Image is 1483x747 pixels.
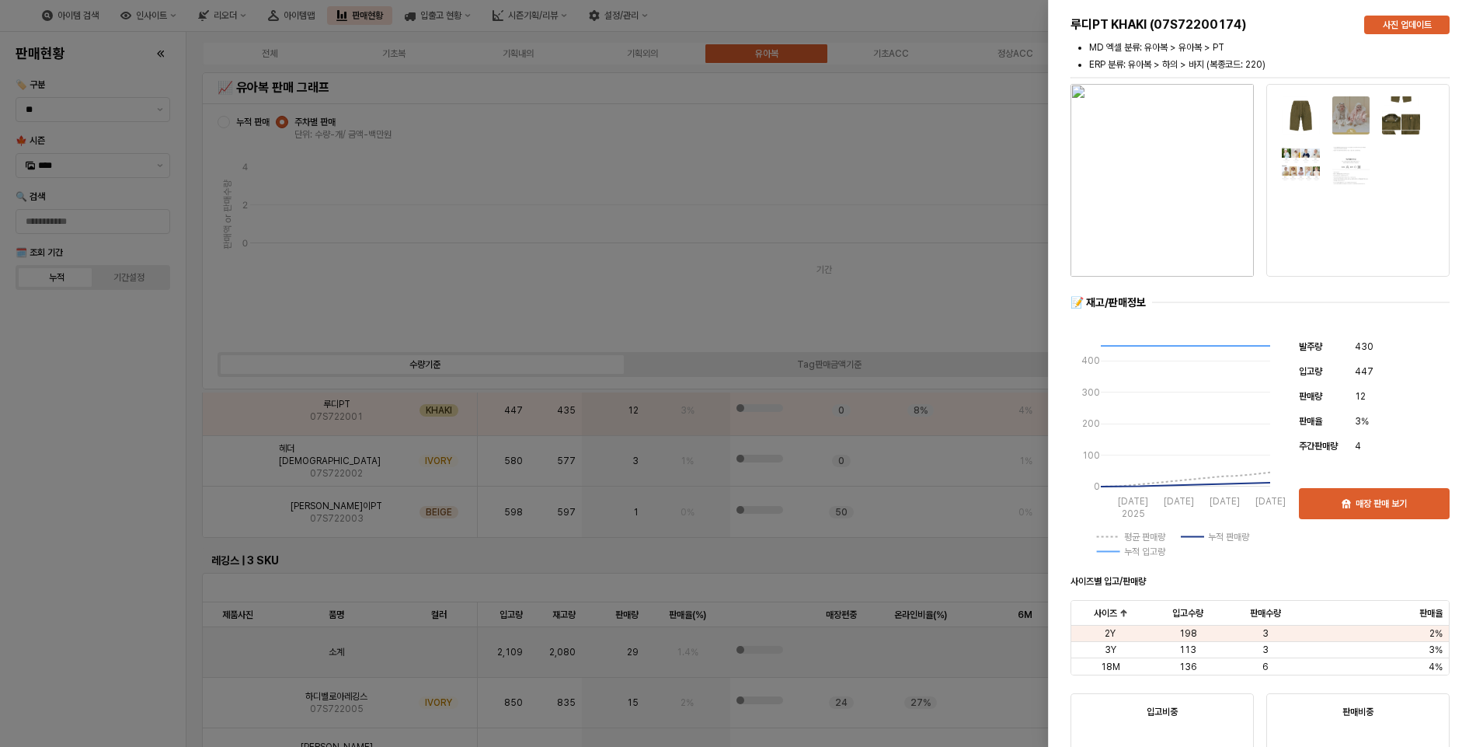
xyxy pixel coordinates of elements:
[1089,40,1450,54] li: MD 엑셀 분류: 유아복 > 유아복 > PT
[1355,414,1369,429] span: 3%
[1147,707,1178,717] strong: 입고비중
[1101,661,1120,673] span: 18M
[1355,438,1361,454] span: 4
[1299,416,1322,427] span: 판매율
[1094,607,1117,620] span: 사이즈
[1262,661,1269,673] span: 6
[1262,627,1269,640] span: 3
[1429,644,1443,656] span: 3%
[1355,364,1373,379] span: 447
[1179,661,1197,673] span: 136
[1429,661,1443,673] span: 4%
[1262,644,1269,656] span: 3
[1070,17,1352,33] h5: 루디PT KHAKI (07S72200174)
[1383,19,1432,31] p: 사진 업데이트
[1299,366,1322,377] span: 입고량
[1105,644,1116,656] span: 3Y
[1179,627,1197,640] span: 198
[1355,339,1373,354] span: 430
[1250,607,1281,620] span: 판매수량
[1356,497,1407,510] p: 매장 판매 보기
[1299,391,1322,402] span: 판매량
[1355,389,1366,404] span: 12
[1342,707,1373,717] strong: 판매비중
[1105,627,1116,640] span: 2Y
[1429,627,1443,640] span: 2%
[1364,16,1450,34] button: 사진 업데이트
[1419,607,1443,620] span: 판매율
[1299,441,1338,452] span: 주간판매량
[1172,607,1203,620] span: 입고수량
[1179,644,1196,656] span: 113
[1299,341,1322,352] span: 발주량
[1070,576,1146,587] strong: 사이즈별 입고/판매량
[1089,58,1450,72] li: ERP 분류: 유아복 > 하의 > 바지 (복종코드: 220)
[1299,488,1450,519] button: 매장 판매 보기
[1070,295,1146,310] div: 📝 재고/판매정보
